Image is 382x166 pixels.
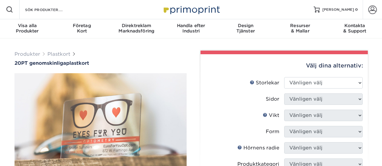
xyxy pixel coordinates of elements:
a: Handla efterIndustri [164,19,218,39]
font: Handla efter [177,23,205,28]
font: 20PT genomskinliga [14,60,66,66]
font: Storlekar [256,80,279,86]
font: Företag [73,23,91,28]
font: Resurser [290,23,310,28]
font: Sidor [266,96,279,102]
a: 20PT genomskinligaplastkort [14,60,187,66]
font: Design [238,23,253,28]
font: Hörnens radie [243,145,279,151]
font: Direktreklam [122,23,151,28]
font: 0 [355,8,358,12]
a: FöretagKort [55,19,109,39]
font: Kontakta [344,23,365,28]
a: Kontakta& Support [327,19,382,39]
input: SÖK PRODUKTER..... [24,6,83,13]
font: Visa alla [18,23,37,28]
font: Vikt [269,112,279,118]
a: Plastkort [47,51,70,57]
font: Tjänster [236,28,255,33]
a: Produkter [14,51,40,57]
a: DirektreklamMarknadsföring [109,19,164,39]
font: & Mallar [291,28,309,33]
font: Välj dina alternativ: [306,62,363,69]
font: [PERSON_NAME] [322,8,354,12]
font: Form [266,129,279,134]
font: Produkter [16,28,39,33]
font: plastkort [66,60,89,66]
a: Resurser& Mallar [273,19,328,39]
font: & Support [343,28,366,33]
a: DesignTjänster [218,19,273,39]
img: Primoprint [161,3,221,16]
font: Industri [182,28,200,33]
font: Marknadsföring [119,28,154,33]
font: Kort [77,28,87,33]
